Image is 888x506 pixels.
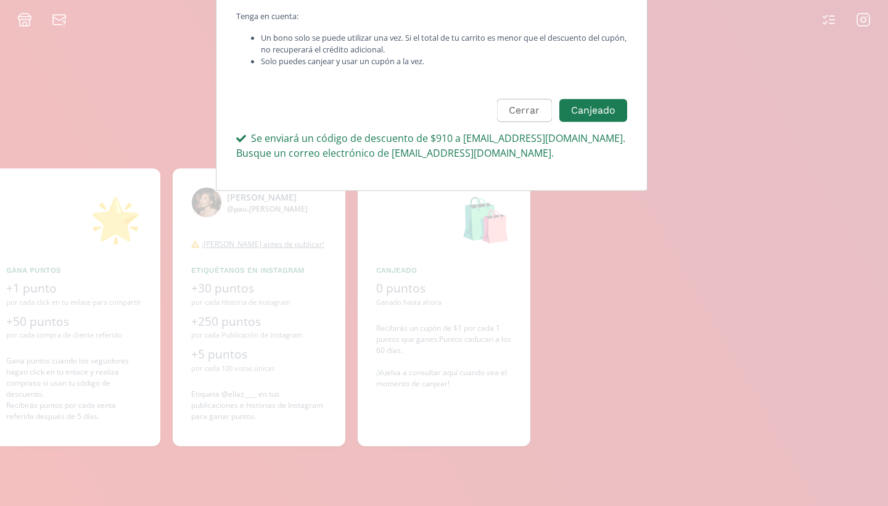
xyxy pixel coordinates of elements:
[261,56,627,68] li: Solo puedes canjear y usar un cupón a la vez.
[559,99,627,122] button: Canjeado
[236,131,627,161] div: Se enviará un código de descuento de $910 a [EMAIL_ADDRESS][DOMAIN_NAME]. Busque un correo electr...
[497,99,551,122] button: Cerrar
[236,10,627,22] p: Tenga en cuenta:
[261,32,627,56] li: Un bono solo se puede utilizar una vez. Si el total de tu carrito es menor que el descuento del c...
